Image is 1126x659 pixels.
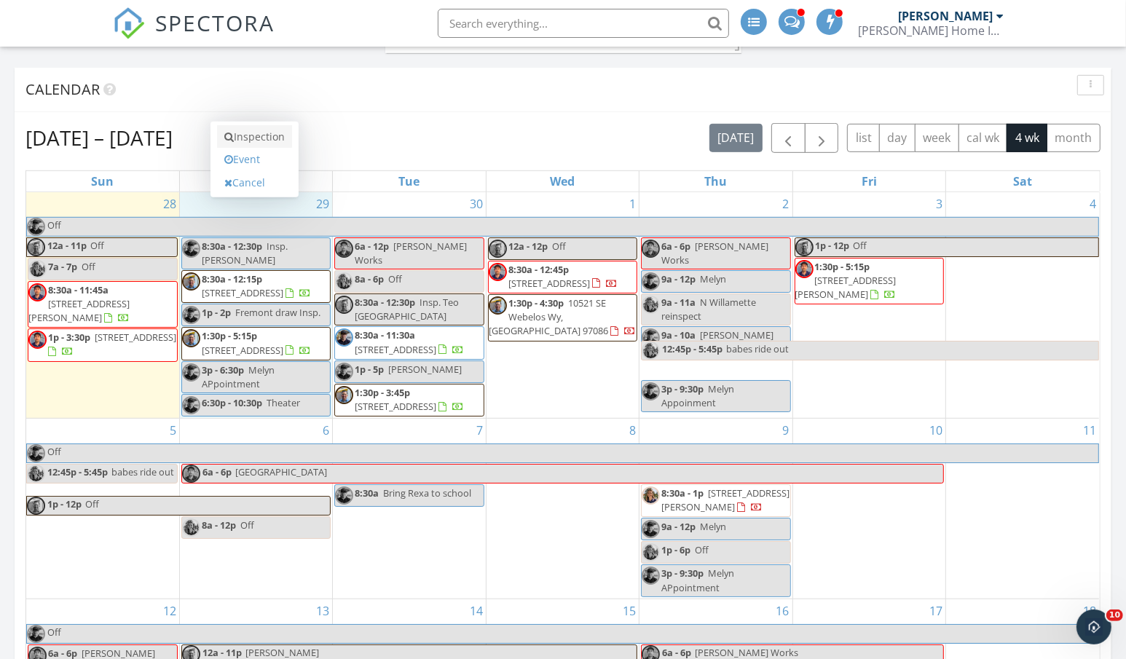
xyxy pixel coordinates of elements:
a: 1p - 3:30p [STREET_ADDRESS] [28,328,178,361]
img: screen_shot_20220623_at_11.07.44_pm.png [335,240,353,258]
span: 8:30a - 11:30a [355,328,415,342]
a: 1:30p - 3:45p [STREET_ADDRESS] [334,384,484,417]
a: Go to September 28, 2025 [160,192,179,216]
img: screen_shot_20220927_at_5.22.47_pm.png [335,386,353,404]
a: 8:30a - 12:15p [STREET_ADDRESS] [181,270,331,303]
span: 3p - 6:30p [202,363,244,376]
img: murphy_home_inspection_portland_5.png [182,363,200,382]
a: SPECTORA [113,20,275,50]
span: 1p - 12p [815,238,851,256]
span: [PERSON_NAME] dental [661,328,773,355]
input: Search everything... [438,9,729,38]
span: [STREET_ADDRESS] [355,400,436,413]
span: 6a - 6p [202,465,232,483]
img: screen_shot_20220927_at_5.22.47_pm.png [489,240,507,258]
a: Event [217,148,292,171]
a: Go to October 6, 2025 [320,419,332,442]
a: Cancel [217,171,292,194]
span: 8:30a - 12:30p [355,296,415,309]
a: 1:30p - 5:15p [STREET_ADDRESS] [181,327,331,360]
td: Go to October 11, 2025 [946,419,1099,599]
img: untitled.jpg [642,543,660,561]
span: 6:30p - 10:30p [202,396,262,409]
img: murphy_home_inspection_portland_5.png [27,218,45,236]
img: murphy_home_inspection_portland_5.png [335,486,353,505]
a: 8:30a - 12:15p [STREET_ADDRESS] [202,272,311,299]
a: 8:30a - 11:45a [STREET_ADDRESS][PERSON_NAME] [28,283,130,324]
button: week [915,124,959,152]
button: 4 wk [1007,124,1047,152]
span: [STREET_ADDRESS] [508,277,590,290]
button: Next [805,123,839,153]
td: Go to October 7, 2025 [333,419,486,599]
a: Go to October 4, 2025 [1087,192,1099,216]
span: Off [552,240,566,253]
a: Go to September 30, 2025 [467,192,486,216]
span: [PERSON_NAME] [388,363,462,376]
span: 12:45p - 5:45p [661,342,723,360]
span: Theater [267,396,300,409]
a: 1:30p - 5:15p [STREET_ADDRESS] [202,329,311,356]
span: 10521 SE Webelos Wy, [GEOGRAPHIC_DATA] 97086 [489,296,608,337]
span: SPECTORA [155,7,275,38]
img: screen_shot_20220927_at_5.22.47_pm.png [795,238,814,256]
img: screen_shot_20220623_at_11.07.44_pm.png [489,263,507,281]
a: 1:30p - 4:30p 10521 SE Webelos Wy, [GEOGRAPHIC_DATA] 97086 [488,294,637,342]
span: 10 [1106,609,1123,621]
span: 8:30a - 12:45p [508,263,569,276]
span: Off [47,445,61,458]
span: Off [854,239,867,252]
td: Go to September 29, 2025 [179,192,332,419]
a: Saturday [1010,171,1035,192]
img: untitled.jpg [642,296,660,314]
button: Previous [771,123,806,153]
td: Go to October 8, 2025 [486,419,639,599]
img: murphy_home_inspection_portland_5.png [27,625,45,643]
a: Go to October 3, 2025 [933,192,945,216]
img: untitled.jpg [182,518,200,537]
a: Wednesday [547,171,578,192]
span: Melyn APpointment [661,567,734,593]
div: [PERSON_NAME] [898,9,993,23]
span: [STREET_ADDRESS] [95,331,176,344]
span: Insp. Teo [GEOGRAPHIC_DATA] [355,296,459,323]
a: Go to October 13, 2025 [313,599,332,623]
span: Off [90,239,104,252]
span: [PERSON_NAME] Works [661,240,768,267]
span: Off [82,260,95,273]
img: The Best Home Inspection Software - Spectora [113,7,145,39]
span: 9a - 11a [661,296,696,309]
a: 8:30a - 11:30a [STREET_ADDRESS] [355,328,464,355]
img: murphy_home_inspection_portland_5.png [642,328,660,347]
span: 1p - 12p [47,497,82,515]
img: screen_shot_20220927_at_5.22.47_pm.png [335,296,353,314]
a: 1:30p - 5:15p [STREET_ADDRESS][PERSON_NAME] [795,260,897,301]
a: Go to October 17, 2025 [926,599,945,623]
img: murphy_home_inspection_portland_5.png [642,520,660,538]
span: Off [47,218,61,232]
span: 12a - 12p [508,240,548,253]
span: [STREET_ADDRESS][PERSON_NAME] [661,486,790,513]
img: screen_shot_20220623_at_11.07.44_pm.png [795,260,814,278]
img: screen_shot_20220927_at_5.22.47_pm.png [182,329,200,347]
img: murphy_home_inspection_portland_5.png [27,444,45,462]
span: 1p - 6p [661,543,690,556]
span: 1:30p - 5:15p [815,260,870,273]
img: screen_shot_20220927_at_5.22.47_pm.png [27,497,45,515]
span: 9a - 12p [661,272,696,285]
a: 8:30a - 12:45p [STREET_ADDRESS] [488,261,637,293]
a: Go to October 7, 2025 [473,419,486,442]
img: murphy_home_inspection_portland_5.png [642,567,660,585]
td: Go to September 30, 2025 [333,192,486,419]
img: screen_shot_20220927_at_5.22.47_pm.png [182,272,200,291]
td: Go to October 4, 2025 [946,192,1099,419]
span: Off [240,518,254,532]
iframe: Intercom live chat [1076,609,1111,644]
a: Go to October 11, 2025 [1080,419,1099,442]
span: [STREET_ADDRESS][PERSON_NAME] [28,297,130,324]
span: Off [47,626,61,639]
img: untitled.jpg [642,342,660,360]
img: murphy_home_inspection_portland_5.png [182,240,200,258]
a: 1:30p - 5:15p [STREET_ADDRESS][PERSON_NAME] [795,258,944,305]
a: Inspection [217,125,292,149]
